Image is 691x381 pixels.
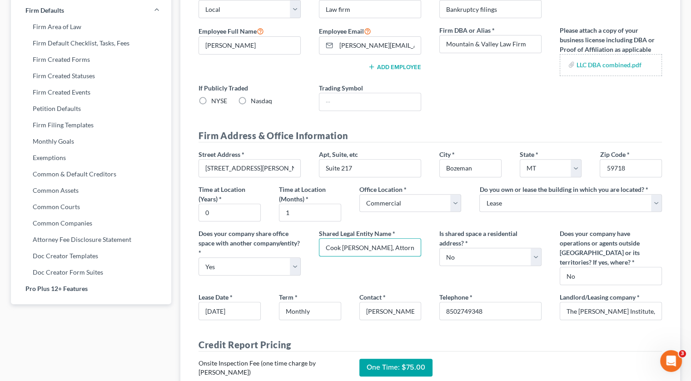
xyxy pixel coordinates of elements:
h4: Credit Report Pricing [199,338,662,351]
input: Enter address... [199,160,300,177]
input: -- [440,302,541,320]
input: -- [440,35,541,53]
span: Term [279,293,293,301]
a: Attorney Fee Disclosure Statement [11,231,171,248]
button: Add Employee [368,63,421,70]
a: Monthly Goals [11,133,171,150]
input: Enter email... [336,37,421,54]
input: (optional) [319,160,421,177]
a: Firm Created Statuses [11,68,171,84]
input: Enter months... [279,204,341,221]
div: Onsite Inspection Fee (one time charge by [PERSON_NAME]) [199,359,341,377]
a: Pro Plus 12+ Features [11,281,171,297]
h4: Firm Address & Office Information [199,129,662,142]
label: Apt, Suite, etc [319,150,358,159]
span: Street Address [199,150,240,158]
span: Shared Legal Entity Name [319,230,391,237]
a: Petition Defaults [11,100,171,117]
span: Does your company have operations or agents outside [GEOGRAPHIC_DATA] or its territories? If yes,... [560,230,640,266]
span: Time at Location (Years) [199,185,245,203]
span: Zip Code [600,150,625,158]
a: Firm Created Forms [11,51,171,68]
input: Name [319,239,421,256]
span: Lease Date [199,293,229,301]
span: Nasdaq [251,97,272,105]
input: Enter city... [440,160,501,177]
input: -- [360,302,421,320]
a: Doc Creator Templates [11,248,171,264]
span: Telephone [439,293,468,301]
input: XXXXX [600,159,662,177]
span: Time at Location (Months) [279,185,326,203]
input: -- [279,302,341,320]
input: Enter years... [199,204,260,221]
a: Firm Filing Templates [11,117,171,133]
input: -- [560,302,661,320]
iframe: Intercom live chat [660,350,682,372]
input: MM/DD/YYYY [199,302,260,320]
span: Do you own or lease the building in which you are located? [479,185,644,193]
span: Is shared space a residential address? [439,230,517,247]
span: NYSE [211,97,227,105]
div: One Time: $75.00 [359,359,432,376]
span: Office Location [359,185,403,193]
label: If Publicly Traded [199,83,301,93]
label: Trading Symbol [319,83,363,93]
a: Common & Default Creditors [11,166,171,182]
a: Common Companies [11,215,171,231]
span: 3 [679,350,686,357]
input: -- [319,93,421,110]
input: Name [560,267,661,285]
a: Exemptions [11,150,171,166]
span: Landlord/Leasing company [560,293,636,301]
input: -- [199,37,300,54]
span: State [520,150,534,158]
a: Firm Default Checklist, Tasks, Fees [11,35,171,51]
span: Contact [359,293,382,301]
a: Doc Creator Form Suites [11,264,171,281]
span: City [439,150,451,158]
span: Does your company share office space with another company/entity? [199,230,300,247]
a: Firm Created Events [11,84,171,100]
a: Common Assets [11,182,171,199]
a: Common Courts [11,199,171,215]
